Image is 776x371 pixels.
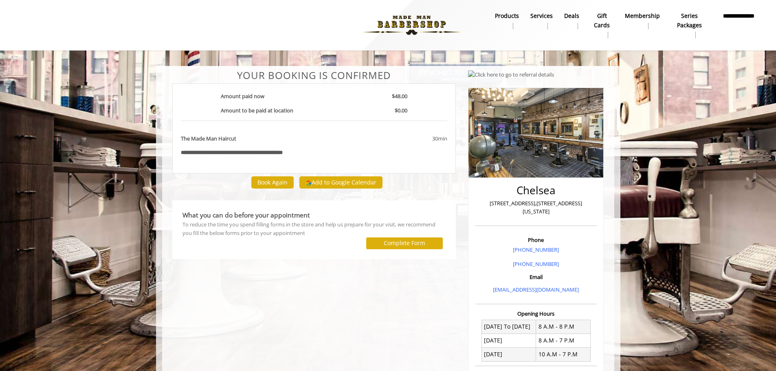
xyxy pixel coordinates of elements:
center: Your Booking is confirmed [172,70,456,81]
div: 30min [367,134,447,143]
b: $0.00 [395,107,407,114]
b: Amount paid now [221,92,264,100]
td: [DATE] [481,334,536,347]
a: ServicesServices [525,10,558,31]
div: To reduce the time you spend filling forms in the store and help us prepare for your visit, we re... [182,220,446,237]
td: [DATE] [481,347,536,361]
a: [PHONE_NUMBER] [513,260,559,268]
b: Deals [564,11,579,20]
b: Services [530,11,553,20]
button: Book Again [251,176,294,188]
button: Add to Google Calendar [299,176,383,189]
h2: Chelsea [477,184,595,196]
b: $48.00 [392,92,407,100]
td: [DATE] To [DATE] [481,320,536,334]
a: MembershipMembership [619,10,666,31]
h3: Phone [477,237,595,243]
b: Membership [625,11,660,20]
h3: Email [477,274,595,280]
td: 8 A.M - 7 P.M [536,334,591,347]
b: gift cards [591,11,613,30]
a: DealsDeals [558,10,585,31]
b: Amount to be paid at location [221,107,293,114]
img: Click here to go to referral details [468,70,554,79]
b: products [495,11,519,20]
h3: Opening Hours [475,311,597,316]
button: Complete Form [366,237,443,249]
label: Complete Form [384,240,425,246]
b: Series packages [671,11,708,30]
td: 10 A.M - 7 P.M [536,347,591,361]
b: The Made Man Haircut [181,134,236,143]
a: [PHONE_NUMBER] [513,246,559,253]
b: What you can do before your appointment [182,211,310,220]
td: 8 A.M - 8 P.M [536,320,591,334]
img: Made Man Barbershop logo [356,3,468,48]
a: [EMAIL_ADDRESS][DOMAIN_NAME] [493,286,579,293]
a: Gift cardsgift cards [585,10,619,40]
a: Series packagesSeries packages [666,10,714,40]
a: Productsproducts [489,10,525,31]
p: [STREET_ADDRESS],[STREET_ADDRESS][US_STATE] [477,199,595,216]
